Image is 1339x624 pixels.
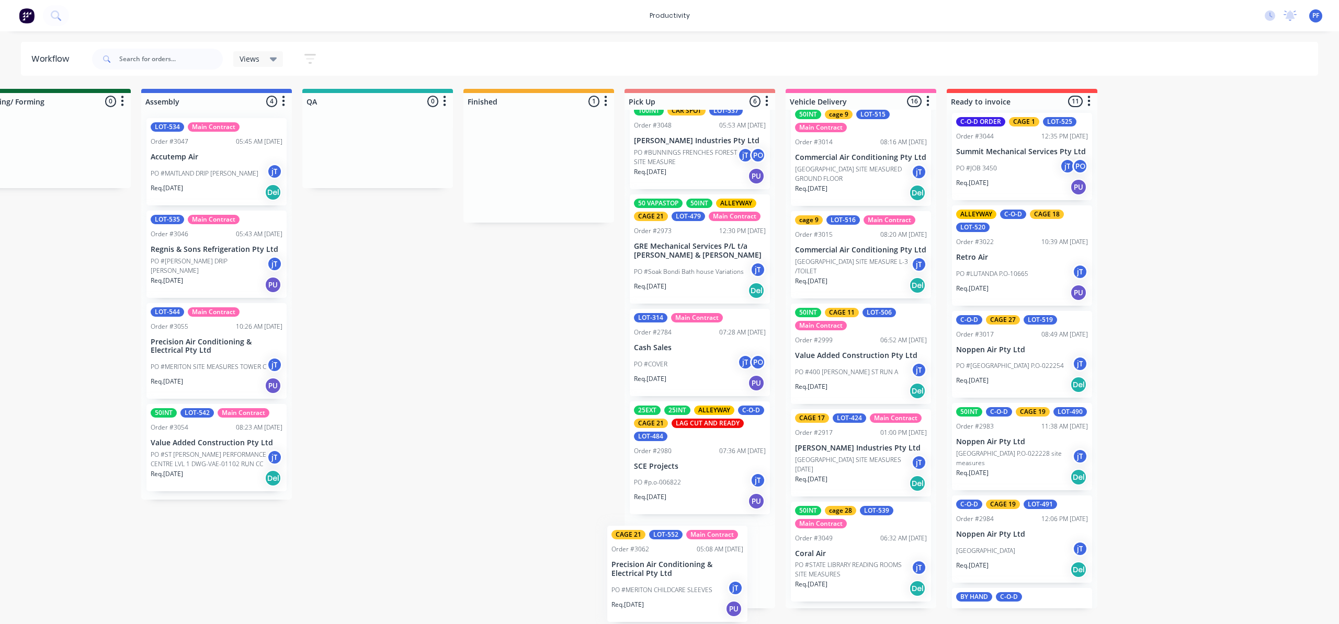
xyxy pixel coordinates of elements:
span: PF [1312,11,1319,20]
div: productivity [644,8,695,24]
img: Factory [19,8,35,24]
div: Workflow [31,53,74,65]
span: Views [240,53,259,64]
input: Search for orders... [119,49,223,70]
